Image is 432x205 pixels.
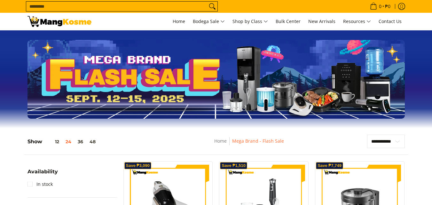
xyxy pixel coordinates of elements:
[368,3,392,10] span: •
[375,13,405,30] a: Contact Us
[98,13,405,30] nav: Main Menu
[27,138,99,145] h5: Show
[305,13,339,30] a: New Arrivals
[343,18,371,26] span: Resources
[379,18,402,24] span: Contact Us
[193,18,225,26] span: Bodega Sale
[378,4,382,9] span: 0
[229,13,271,30] a: Shop by Class
[276,18,301,24] span: Bulk Center
[86,139,99,144] button: 48
[214,138,227,144] a: Home
[27,16,91,27] img: MANG KOSME MEGA BRAND FLASH SALE: September 12-15, 2025 l Mang Kosme
[27,179,53,189] a: In stock
[27,169,58,179] summary: Open
[232,18,268,26] span: Shop by Class
[168,137,330,152] nav: Breadcrumbs
[126,164,150,168] span: Save ₱3,090
[75,139,86,144] button: 36
[62,139,75,144] button: 24
[207,2,217,11] button: Search
[190,13,228,30] a: Bodega Sale
[222,164,246,168] span: Save ₱1,510
[272,13,304,30] a: Bulk Center
[340,13,374,30] a: Resources
[232,138,284,144] a: Mega Brand - Flash Sale
[173,18,185,24] span: Home
[27,169,58,174] span: Availability
[308,18,335,24] span: New Arrivals
[169,13,188,30] a: Home
[384,4,391,9] span: ₱0
[318,164,342,168] span: Save ₱7,749
[42,139,62,144] button: 12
